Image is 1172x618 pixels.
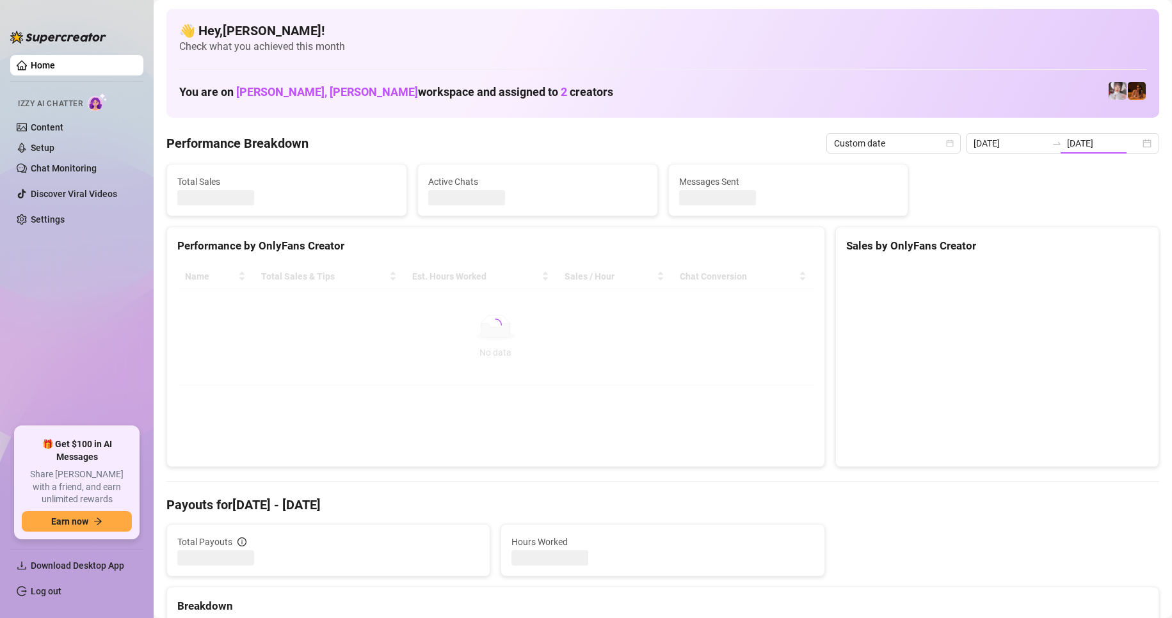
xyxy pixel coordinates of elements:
[31,163,97,173] a: Chat Monitoring
[166,496,1159,514] h4: Payouts for [DATE] - [DATE]
[177,598,1148,615] div: Breakdown
[487,316,504,333] span: loading
[31,60,55,70] a: Home
[31,586,61,596] a: Log out
[51,516,88,527] span: Earn now
[17,560,27,571] span: download
[22,438,132,463] span: 🎁 Get $100 in AI Messages
[1128,82,1146,100] img: PantheraX
[236,85,418,99] span: [PERSON_NAME], [PERSON_NAME]
[428,175,647,189] span: Active Chats
[679,175,898,189] span: Messages Sent
[946,139,954,147] span: calendar
[22,511,132,532] button: Earn nowarrow-right
[18,98,83,110] span: Izzy AI Chatter
[10,31,106,44] img: logo-BBDzfeDw.svg
[1067,136,1140,150] input: End date
[561,85,567,99] span: 2
[179,40,1146,54] span: Check what you achieved this month
[22,468,132,506] span: Share [PERSON_NAME] with a friend, and earn unlimited rewards
[1052,138,1062,148] span: swap-right
[31,122,63,132] a: Content
[179,85,613,99] h1: You are on workspace and assigned to creators
[1052,138,1062,148] span: to
[974,136,1047,150] input: Start date
[88,93,108,111] img: AI Chatter
[177,535,232,549] span: Total Payouts
[93,517,102,526] span: arrow-right
[846,237,1148,255] div: Sales by OnlyFans Creator
[237,537,246,546] span: info-circle
[31,189,117,199] a: Discover Viral Videos
[511,535,814,549] span: Hours Worked
[31,143,54,153] a: Setup
[177,175,396,189] span: Total Sales
[31,214,65,225] a: Settings
[179,22,1146,40] h4: 👋 Hey, [PERSON_NAME] !
[834,134,953,153] span: Custom date
[166,134,309,152] h4: Performance Breakdown
[177,237,814,255] div: Performance by OnlyFans Creator
[31,560,124,571] span: Download Desktop App
[1109,82,1127,100] img: Rosie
